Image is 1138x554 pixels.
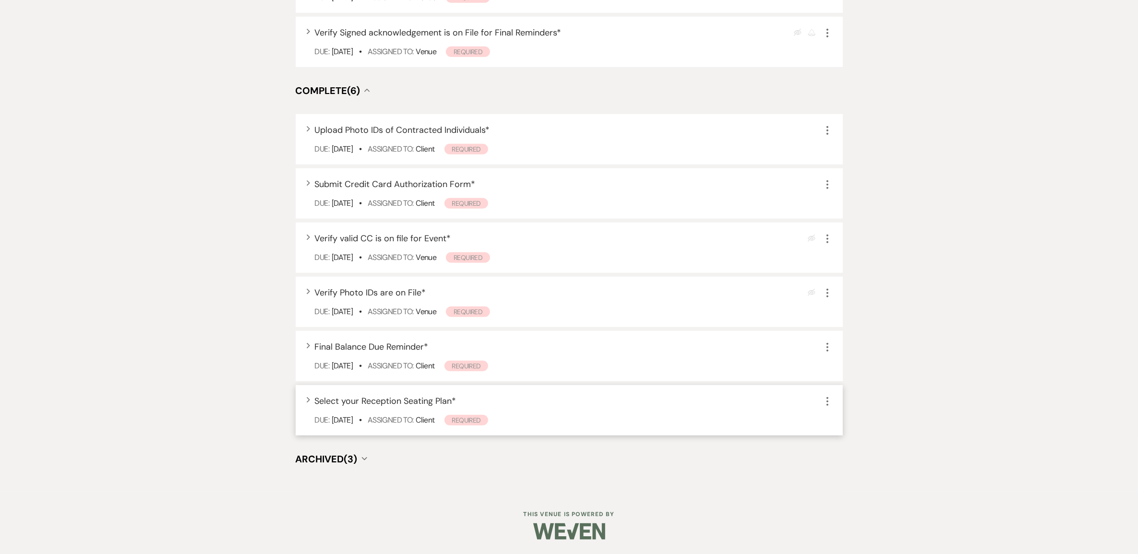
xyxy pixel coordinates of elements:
[359,252,361,262] b: •
[368,47,413,57] span: Assigned To:
[368,361,413,371] span: Assigned To:
[315,27,562,38] span: Verify Signed acknowledgement is on File for Final Reminders *
[315,361,329,371] span: Due:
[315,252,329,262] span: Due:
[315,415,329,425] span: Due:
[332,361,353,371] span: [DATE]
[359,306,361,317] b: •
[332,252,353,262] span: [DATE]
[332,47,353,57] span: [DATE]
[315,124,490,136] span: Upload Photo IDs of Contracted Individuals *
[315,342,429,351] button: Final Balance Due Reminder*
[315,395,456,407] span: Select your Reception Seating Plan *
[368,415,413,425] span: Assigned To:
[416,361,434,371] span: Client
[444,361,489,371] span: Required
[359,415,361,425] b: •
[446,252,490,263] span: Required
[315,288,426,297] button: Verify Photo IDs are on File*
[315,234,451,243] button: Verify valid CC is on file for Event*
[533,515,605,548] img: Weven Logo
[446,306,490,317] span: Required
[315,47,329,57] span: Due:
[315,306,329,317] span: Due:
[315,180,476,189] button: Submit Credit Card Authorization Form*
[315,233,451,244] span: Verify valid CC is on file for Event *
[315,178,476,190] span: Submit Credit Card Authorization Form *
[296,86,370,95] button: Complete(6)
[368,144,413,154] span: Assigned To:
[444,415,489,425] span: Required
[332,415,353,425] span: [DATE]
[416,252,436,262] span: Venue
[416,306,436,317] span: Venue
[444,144,489,154] span: Required
[315,28,562,37] button: Verify Signed acknowledgement is on File for Final Reminders*
[332,198,353,208] span: [DATE]
[296,454,367,464] button: Archived(3)
[296,84,360,97] span: Complete (6)
[368,198,413,208] span: Assigned To:
[444,198,489,209] span: Required
[359,361,361,371] b: •
[359,144,361,154] b: •
[332,306,353,317] span: [DATE]
[359,47,361,57] b: •
[368,306,413,317] span: Assigned To:
[359,198,361,208] b: •
[315,198,329,208] span: Due:
[296,453,358,465] span: Archived (3)
[446,47,490,57] span: Required
[315,341,429,353] span: Final Balance Due Reminder *
[332,144,353,154] span: [DATE]
[416,47,436,57] span: Venue
[368,252,413,262] span: Assigned To:
[315,126,490,134] button: Upload Photo IDs of Contracted Individuals*
[315,397,456,405] button: Select your Reception Seating Plan*
[315,287,426,298] span: Verify Photo IDs are on File *
[416,198,434,208] span: Client
[416,415,434,425] span: Client
[315,144,329,154] span: Due:
[416,144,434,154] span: Client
